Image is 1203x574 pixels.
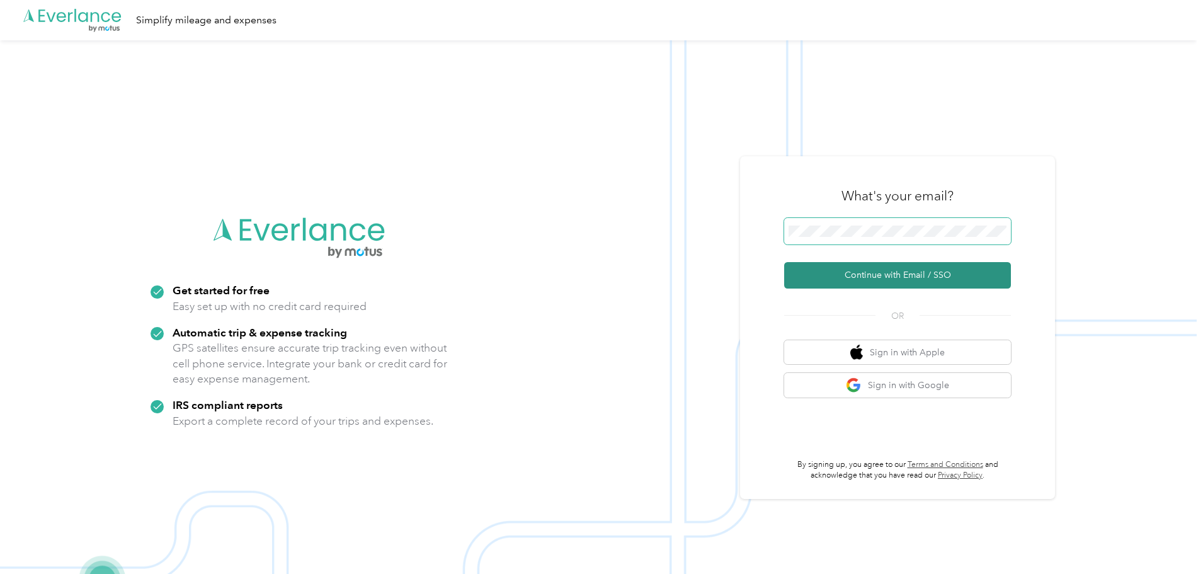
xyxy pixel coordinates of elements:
[784,459,1011,481] p: By signing up, you agree to our and acknowledge that you have read our .
[173,340,448,387] p: GPS satellites ensure accurate trip tracking even without cell phone service. Integrate your bank...
[850,345,863,360] img: apple logo
[908,460,983,469] a: Terms and Conditions
[784,262,1011,289] button: Continue with Email / SSO
[136,13,277,28] div: Simplify mileage and expenses
[173,284,270,297] strong: Get started for free
[784,373,1011,398] button: google logoSign in with Google
[173,299,367,314] p: Easy set up with no credit card required
[173,413,433,429] p: Export a complete record of your trips and expenses.
[173,326,347,339] strong: Automatic trip & expense tracking
[938,471,983,480] a: Privacy Policy
[173,398,283,411] strong: IRS compliant reports
[841,187,954,205] h3: What's your email?
[846,377,862,393] img: google logo
[875,309,920,323] span: OR
[784,340,1011,365] button: apple logoSign in with Apple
